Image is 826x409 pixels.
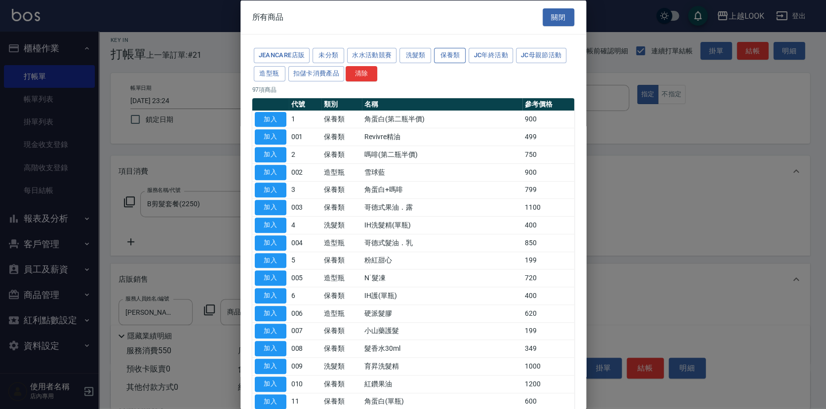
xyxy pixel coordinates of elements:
td: 硬派髮膠 [362,304,522,322]
td: 保養類 [321,287,362,304]
button: 加入 [255,288,286,303]
button: 造型瓶 [254,66,285,81]
button: 未分類 [313,48,344,63]
td: 6 [289,287,321,304]
button: JeanCare店販 [254,48,310,63]
td: 髮香水30ml [362,339,522,357]
td: 2 [289,146,321,163]
td: 349 [522,339,574,357]
td: Revivre精油 [362,128,522,146]
button: 加入 [255,341,286,356]
td: 角蛋白+嗎啡 [362,181,522,199]
button: 加入 [255,200,286,215]
td: 紅鑽果油 [362,375,522,393]
td: 嗎啡(第二瓶半價) [362,146,522,163]
button: 加入 [255,394,286,409]
button: 加入 [255,359,286,374]
td: 保養類 [321,128,362,146]
button: JC母親節活動 [516,48,567,63]
td: 造型瓶 [321,163,362,181]
button: 加入 [255,323,286,338]
button: JC年終活動 [469,48,512,63]
td: 499 [522,128,574,146]
td: 199 [522,252,574,269]
td: 720 [522,269,574,287]
span: 所有商品 [252,12,284,22]
td: 1 [289,111,321,128]
td: 750 [522,146,574,163]
button: 水水活動競賽 [347,48,396,63]
td: 洗髮類 [321,357,362,375]
td: 保養類 [321,252,362,269]
td: 1200 [522,375,574,393]
td: 850 [522,234,574,252]
td: 雪球藍 [362,163,522,181]
td: IH洗髮精(單瓶) [362,216,522,234]
button: 加入 [255,147,286,162]
button: 加入 [255,376,286,391]
td: N˙髮凍 [362,269,522,287]
button: 洗髮類 [399,48,431,63]
th: 名稱 [362,98,522,111]
td: 粉紅甜心 [362,252,522,269]
td: 洗髮類 [321,216,362,234]
td: 008 [289,339,321,357]
button: 加入 [255,235,286,250]
th: 類別 [321,98,362,111]
td: 3 [289,181,321,199]
td: 006 [289,304,321,322]
td: 保養類 [321,111,362,128]
td: 005 [289,269,321,287]
td: 900 [522,163,574,181]
td: 003 [289,198,321,216]
button: 加入 [255,182,286,197]
td: 哥德式果油．露 [362,198,522,216]
td: 400 [522,287,574,304]
td: IH護(單瓶) [362,287,522,304]
td: 004 [289,234,321,252]
td: 5 [289,252,321,269]
td: 育昇洗髮精 [362,357,522,375]
button: 加入 [255,305,286,321]
button: 加入 [255,112,286,127]
button: 保養類 [434,48,466,63]
td: 小山藥護髮 [362,322,522,340]
td: 400 [522,216,574,234]
td: 900 [522,111,574,128]
button: 加入 [255,129,286,145]
td: 799 [522,181,574,199]
td: 保養類 [321,146,362,163]
td: 199 [522,322,574,340]
td: 007 [289,322,321,340]
p: 97 項商品 [252,85,574,94]
button: 關閉 [543,8,574,26]
td: 620 [522,304,574,322]
th: 代號 [289,98,321,111]
button: 加入 [255,253,286,268]
td: 保養類 [321,181,362,199]
td: 010 [289,375,321,393]
td: 1000 [522,357,574,375]
td: 4 [289,216,321,234]
td: 009 [289,357,321,375]
td: 造型瓶 [321,234,362,252]
button: 扣儲卡消費產品 [288,66,345,81]
td: 保養類 [321,198,362,216]
td: 造型瓶 [321,304,362,322]
th: 參考價格 [522,98,574,111]
td: 002 [289,163,321,181]
td: 保養類 [321,375,362,393]
button: 加入 [255,218,286,233]
button: 加入 [255,270,286,286]
td: 001 [289,128,321,146]
button: 加入 [255,164,286,180]
td: 保養類 [321,322,362,340]
button: 清除 [346,66,377,81]
td: 哥德式髮油．乳 [362,234,522,252]
td: 造型瓶 [321,269,362,287]
td: 1100 [522,198,574,216]
td: 保養類 [321,339,362,357]
td: 角蛋白(第二瓶半價) [362,111,522,128]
